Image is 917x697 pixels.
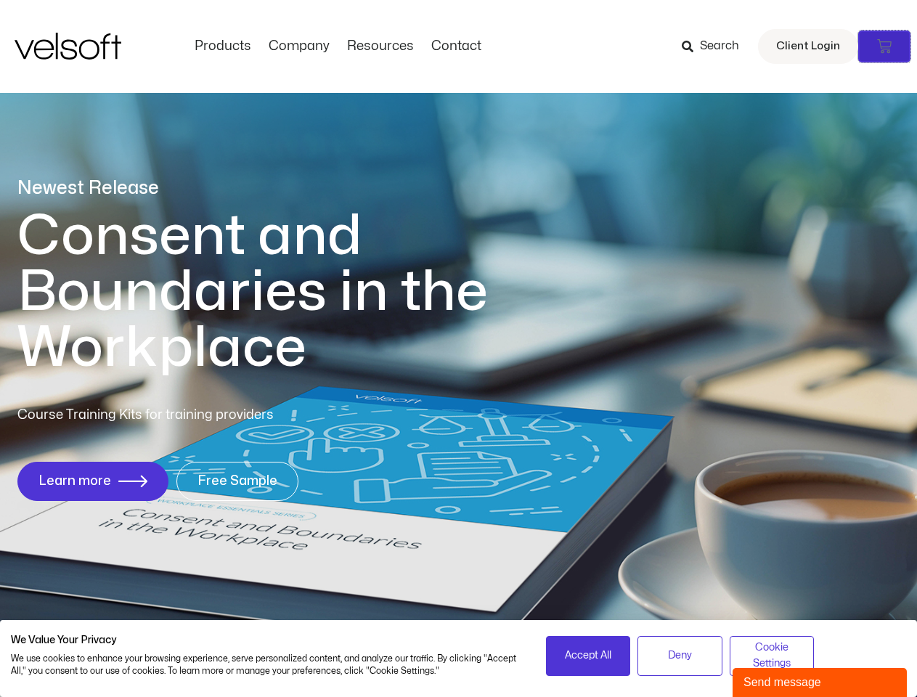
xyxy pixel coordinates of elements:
[15,33,121,60] img: Velsoft Training Materials
[260,38,338,54] a: CompanyMenu Toggle
[17,176,547,201] p: Newest Release
[17,462,168,501] a: Learn more
[176,462,298,501] a: Free Sample
[11,653,524,677] p: We use cookies to enhance your browsing experience, serve personalized content, and analyze our t...
[17,405,379,425] p: Course Training Kits for training providers
[758,29,858,64] a: Client Login
[338,38,423,54] a: ResourcesMenu Toggle
[776,37,840,56] span: Client Login
[186,38,260,54] a: ProductsMenu Toggle
[700,37,739,56] span: Search
[186,38,490,54] nav: Menu
[197,474,277,489] span: Free Sample
[739,640,805,672] span: Cookie Settings
[733,665,910,697] iframe: chat widget
[38,474,111,489] span: Learn more
[682,34,749,59] a: Search
[730,636,815,676] button: Adjust cookie preferences
[637,636,722,676] button: Deny all cookies
[546,636,631,676] button: Accept all cookies
[11,634,524,647] h2: We Value Your Privacy
[668,648,692,664] span: Deny
[565,648,611,664] span: Accept All
[17,208,547,376] h1: Consent and Boundaries in the Workplace
[423,38,490,54] a: ContactMenu Toggle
